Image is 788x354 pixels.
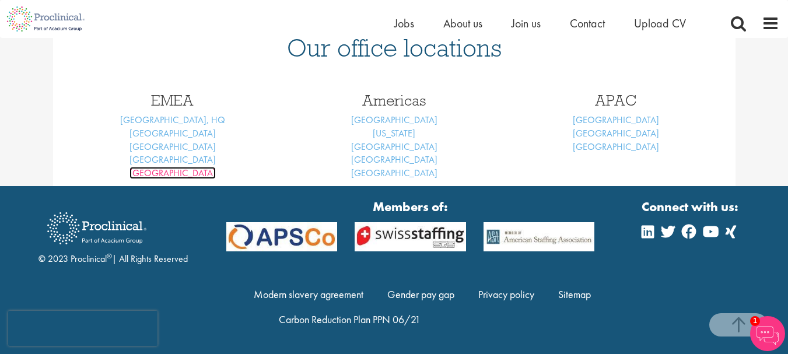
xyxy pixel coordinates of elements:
[226,198,594,216] strong: Members of:
[38,204,188,266] div: © 2023 Proclinical | All Rights Reserved
[129,167,216,179] a: [GEOGRAPHIC_DATA]
[750,316,785,351] img: Chatbot
[443,16,482,31] a: About us
[292,93,496,108] h3: Americas
[218,222,346,251] img: APSCo
[351,153,437,166] a: [GEOGRAPHIC_DATA]
[512,16,541,31] a: Join us
[351,114,437,126] a: [GEOGRAPHIC_DATA]
[573,127,659,139] a: [GEOGRAPHIC_DATA]
[558,288,591,301] a: Sitemap
[8,311,157,346] iframe: reCAPTCHA
[351,167,437,179] a: [GEOGRAPHIC_DATA]
[634,16,686,31] a: Upload CV
[573,141,659,153] a: [GEOGRAPHIC_DATA]
[394,16,414,31] a: Jobs
[570,16,605,31] a: Contact
[71,35,718,61] h1: Our office locations
[107,251,112,261] sup: ®
[129,141,216,153] a: [GEOGRAPHIC_DATA]
[373,127,415,139] a: [US_STATE]
[71,93,275,108] h3: EMEA
[129,153,216,166] a: [GEOGRAPHIC_DATA]
[478,288,534,301] a: Privacy policy
[475,222,603,251] img: APSCo
[573,114,659,126] a: [GEOGRAPHIC_DATA]
[120,114,225,126] a: [GEOGRAPHIC_DATA], HQ
[129,127,216,139] a: [GEOGRAPHIC_DATA]
[750,316,760,326] span: 1
[254,288,363,301] a: Modern slavery agreement
[346,222,474,251] img: APSCo
[351,141,437,153] a: [GEOGRAPHIC_DATA]
[38,204,155,253] img: Proclinical Recruitment
[642,198,741,216] strong: Connect with us:
[279,313,421,326] a: Carbon Reduction Plan PPN 06/21
[514,93,718,108] h3: APAC
[387,288,454,301] a: Gender pay gap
